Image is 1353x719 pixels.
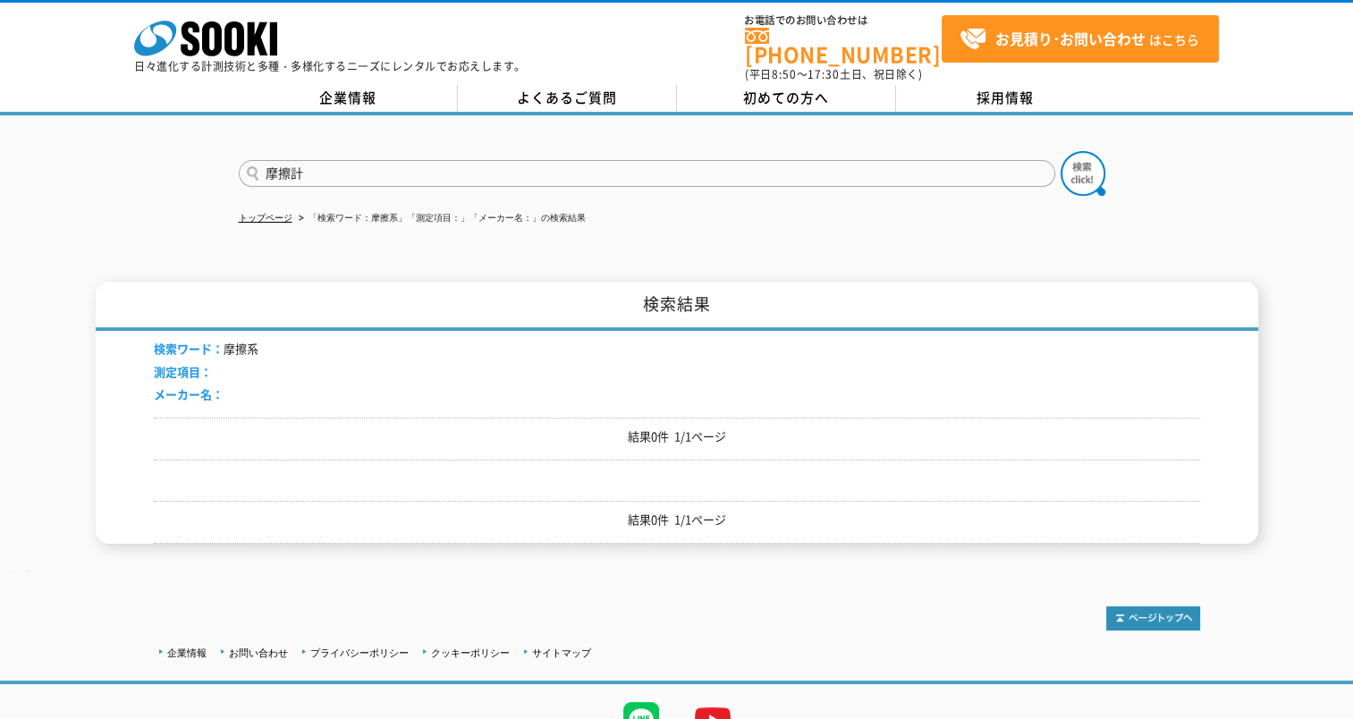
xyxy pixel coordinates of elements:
a: 採用情報 [896,85,1115,112]
a: お問い合わせ [229,647,288,658]
a: よくあるご質問 [458,85,677,112]
span: メーカー名： [154,385,224,402]
span: 検索ワード： [154,340,224,357]
a: 初めての方へ [677,85,896,112]
p: 結果0件 1/1ページ [154,427,1200,446]
a: [PHONE_NUMBER] [745,28,942,64]
p: 日々進化する計測技術と多種・多様化するニーズにレンタルでお応えします。 [134,61,526,72]
input: 商品名、型式、NETIS番号を入力してください [239,160,1055,187]
span: 初めての方へ [743,88,829,107]
li: 摩擦系 [154,340,258,359]
span: 測定項目： [154,363,212,380]
span: 8:50 [772,66,797,82]
li: 「検索ワード：摩擦系」「測定項目：」「メーカー名：」の検索結果 [295,209,586,228]
h1: 検索結果 [96,282,1258,331]
a: 企業情報 [167,647,207,658]
span: お電話でのお問い合わせは [745,15,942,26]
img: btn_search.png [1061,151,1105,196]
a: トップページ [239,213,292,223]
strong: お見積り･お問い合わせ [995,28,1146,49]
a: サイトマップ [532,647,591,658]
a: 企業情報 [239,85,458,112]
span: はこちら [960,26,1199,53]
span: 17:30 [808,66,840,82]
a: クッキーポリシー [431,647,510,658]
span: (平日 ～ 土日、祝日除く) [745,66,922,82]
a: プライバシーポリシー [310,647,409,658]
img: トップページへ [1106,606,1200,630]
p: 結果0件 1/1ページ [154,511,1200,529]
a: お見積り･お問い合わせはこちら [942,15,1219,63]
